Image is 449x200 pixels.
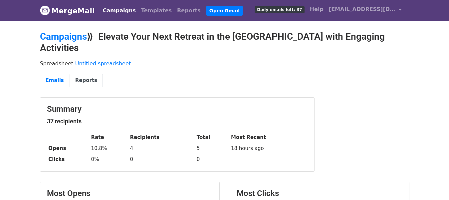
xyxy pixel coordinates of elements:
[229,132,307,143] th: Most Recent
[229,143,307,154] td: 18 hours ago
[40,5,50,15] img: MergeMail logo
[90,132,128,143] th: Rate
[128,132,195,143] th: Recipients
[329,5,395,13] span: [EMAIL_ADDRESS][DOMAIN_NAME]
[47,189,213,198] h3: Most Opens
[326,3,404,18] a: [EMAIL_ADDRESS][DOMAIN_NAME]
[90,154,128,165] td: 0%
[47,118,308,125] h5: 37 recipients
[237,189,402,198] h3: Most Clicks
[206,6,243,16] a: Open Gmail
[416,168,449,200] iframe: Chat Widget
[195,143,229,154] td: 5
[128,154,195,165] td: 0
[100,4,138,17] a: Campaigns
[138,4,174,17] a: Templates
[128,143,195,154] td: 4
[40,60,409,67] p: Spreadsheet:
[90,143,128,154] td: 10.8%
[255,6,304,13] span: Daily emails left: 37
[40,31,409,53] h2: ⟫ Elevate Your Next Retreat in the [GEOGRAPHIC_DATA] with Engaging Activities
[47,104,308,114] h3: Summary
[70,74,103,87] a: Reports
[252,3,307,16] a: Daily emails left: 37
[47,143,90,154] th: Opens
[195,132,229,143] th: Total
[174,4,203,17] a: Reports
[40,74,70,87] a: Emails
[195,154,229,165] td: 0
[40,31,87,42] a: Campaigns
[47,154,90,165] th: Clicks
[75,60,131,67] a: Untitled spreadsheet
[307,3,326,16] a: Help
[40,4,95,18] a: MergeMail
